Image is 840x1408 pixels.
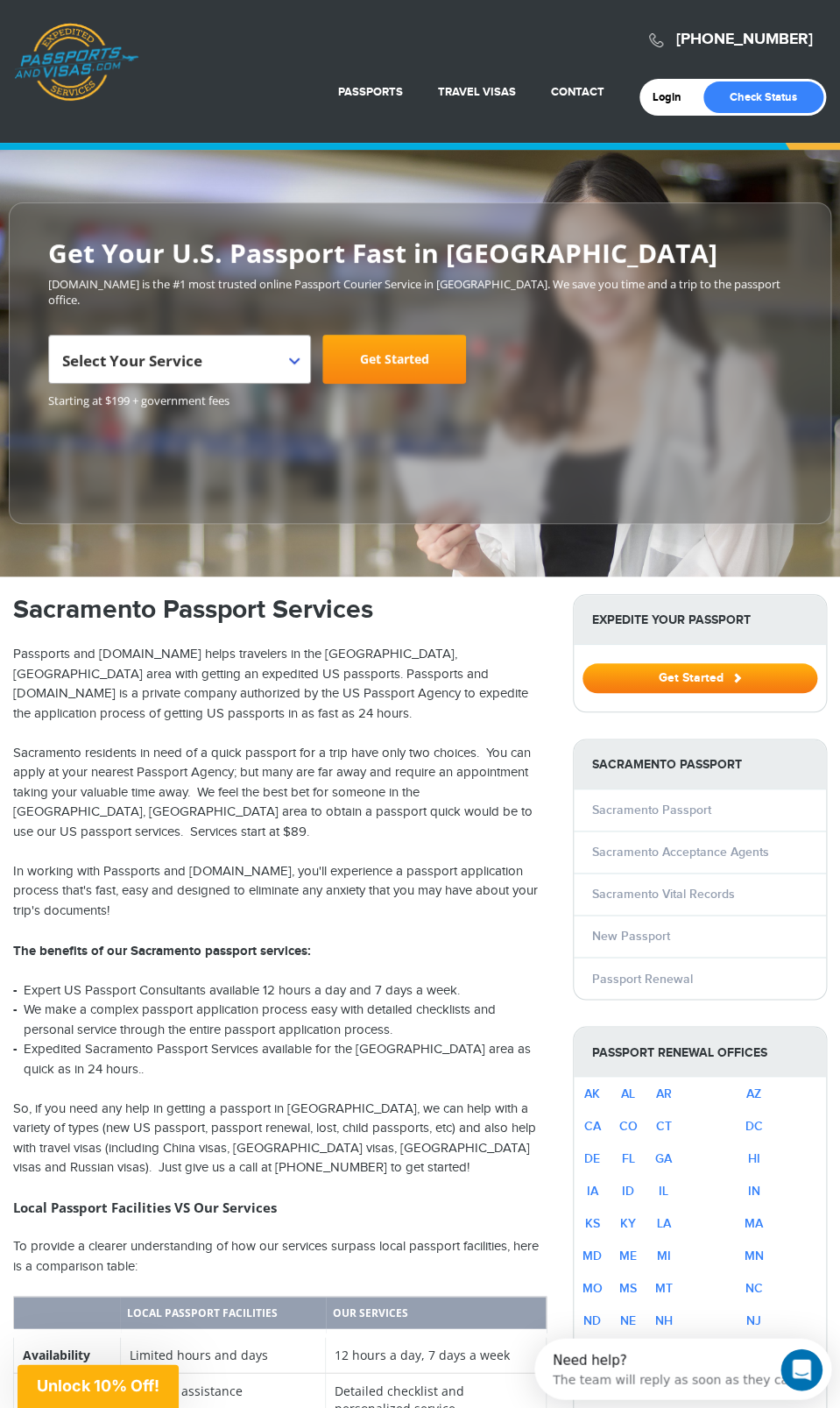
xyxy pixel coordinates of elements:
[13,942,311,959] strong: The benefits of our Sacramento passport services:
[619,1280,637,1295] a: MS
[13,744,547,843] p: Sacramento residents in need of a quick passport for a trip have only two choices. You can apply ...
[654,1312,672,1327] a: NH
[582,1248,602,1263] a: MD
[621,1150,634,1165] a: FL
[48,276,792,308] p: [DOMAIN_NAME] is the #1 most trusted online Passport Courier Service in [GEOGRAPHIC_DATA]. We sav...
[18,29,262,47] div: The team will reply as soon as they can
[13,594,547,626] h1: Sacramento Passport Services
[13,1099,547,1178] p: So, if you need any help in getting a passport in [GEOGRAPHIC_DATA], we can help with a variety o...
[62,342,293,391] span: Select Your Service
[574,1027,826,1077] strong: Passport Renewal Offices
[620,1215,636,1230] a: KY
[438,85,516,99] a: Travel Visas
[18,15,262,29] div: Need help?
[654,1280,672,1295] a: MT
[659,1183,668,1198] a: IL
[14,23,138,102] a: Passports & [DOMAIN_NAME]
[574,739,826,789] strong: Sacramento Passport
[62,350,202,371] span: Select Your Service
[48,393,792,409] span: Starting at $199 + government fees
[656,1215,670,1230] a: LA
[585,1215,600,1230] a: KS
[621,1086,635,1100] a: AL
[13,645,547,724] p: Passports and [DOMAIN_NAME] helps travelers in the [GEOGRAPHIC_DATA], [GEOGRAPHIC_DATA] area with...
[551,85,604,99] a: Contact
[13,980,547,1001] li: Expert US Passport Consultants available 12 hours a day and 7 days a week.
[120,1333,326,1373] td: Limited hours and days
[338,85,403,99] a: Passports
[120,1296,326,1333] th: Local Passport Facilities
[582,670,817,684] a: Get Started
[591,971,692,986] a: Passport Renewal
[745,1118,762,1133] a: DC
[534,1338,831,1399] iframe: Intercom live chat discovery launcher
[653,90,694,104] a: Login
[747,1150,759,1165] a: HI
[584,1150,600,1165] a: DE
[13,1039,547,1079] li: Expedited Sacramento Passport Services available for the [GEOGRAPHIC_DATA] area as quick as in 24...
[591,845,768,860] a: Sacramento Acceptance Agents
[48,418,180,506] iframe: Customer reviews powered by Trustpilot
[583,1312,601,1327] a: ND
[747,1183,759,1198] a: IN
[326,1333,547,1373] td: 12 hours a day, 7 days a week
[746,1312,761,1327] a: NJ
[13,1197,547,1217] h3: Local Passport Facilities VS Our Services
[591,803,710,817] a: Sacramento Passport
[582,1280,603,1295] a: MO
[13,1000,547,1039] li: We make a complex passport application process easy with detailed checklists and personal service...
[745,1280,762,1295] a: NC
[591,887,734,902] a: Sacramento Vital Records
[622,1183,634,1198] a: ID
[37,1376,159,1394] span: Unlock 10% Off!
[703,81,823,113] a: Check Status
[574,595,826,645] strong: Expedite Your Passport
[7,7,314,55] div: Open Intercom Messenger
[746,1086,761,1100] a: AZ
[23,1346,90,1362] strong: Availability
[48,335,311,384] span: Select Your Service
[48,238,792,267] h2: Get Your U.S. Passport Fast in [GEOGRAPHIC_DATA]
[744,1248,763,1263] a: MN
[587,1183,598,1198] a: IA
[656,1248,670,1263] a: MI
[676,30,813,49] a: [PHONE_NUMBER]
[582,663,817,693] button: Get Started
[780,1348,822,1390] iframe: Intercom live chat
[322,335,466,384] a: Get Started
[655,1118,671,1133] a: CT
[619,1248,637,1263] a: ME
[18,1364,179,1408] div: Unlock 10% Off!
[655,1150,672,1165] a: GA
[584,1118,601,1133] a: CA
[745,1215,763,1230] a: MA
[13,1236,547,1276] p: To provide a clearer understanding of how our services surpass local passport facilities, here is...
[584,1086,600,1100] a: AK
[326,1296,547,1333] th: Our Services
[13,862,547,922] p: In working with Passports and [DOMAIN_NAME], you'll experience a passport application process tha...
[620,1312,636,1327] a: NE
[655,1086,671,1100] a: AR
[591,929,669,944] a: New Passport
[618,1118,637,1133] a: CO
